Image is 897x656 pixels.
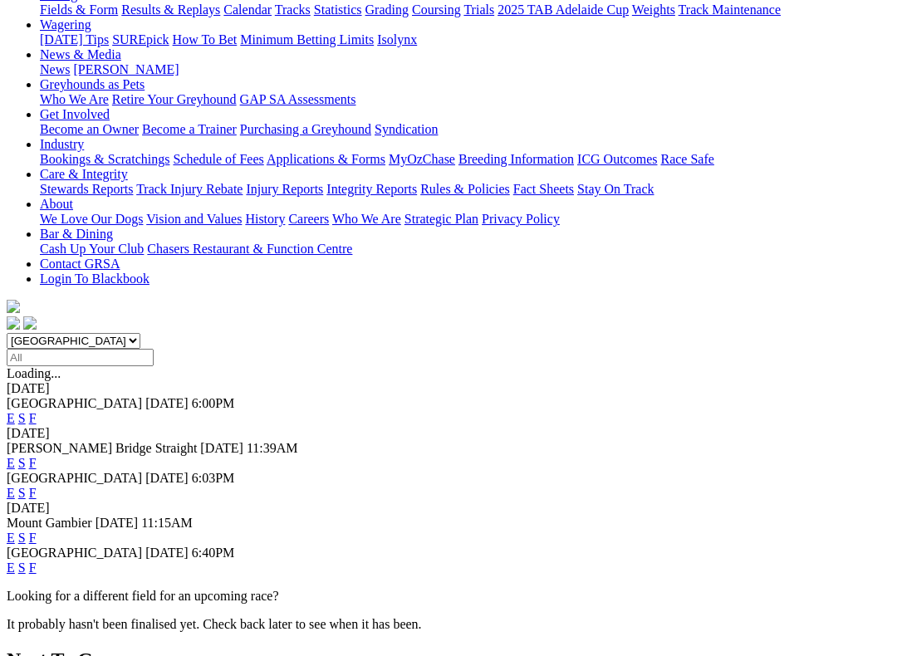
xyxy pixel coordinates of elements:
span: [DATE] [200,441,243,455]
a: Results & Replays [121,2,220,17]
a: We Love Our Dogs [40,212,143,226]
a: Race Safe [660,152,713,166]
span: 11:39AM [247,441,298,455]
a: Injury Reports [246,182,323,196]
a: Become an Owner [40,122,139,136]
a: Stay On Track [577,182,654,196]
a: GAP SA Assessments [240,92,356,106]
p: Looking for a different field for an upcoming race? [7,589,890,604]
a: F [29,561,37,575]
a: Weights [632,2,675,17]
a: Bar & Dining [40,227,113,241]
a: Schedule of Fees [173,152,263,166]
div: [DATE] [7,381,890,396]
a: F [29,486,37,500]
a: E [7,561,15,575]
a: [DATE] Tips [40,32,109,47]
span: [DATE] [96,516,139,530]
a: Who We Are [40,92,109,106]
a: F [29,456,37,470]
a: Grading [365,2,409,17]
a: About [40,197,73,211]
a: F [29,411,37,425]
a: Isolynx [377,32,417,47]
a: History [245,212,285,226]
a: 2025 TAB Adelaide Cup [498,2,629,17]
a: Tracks [275,2,311,17]
a: Cash Up Your Club [40,242,144,256]
span: [DATE] [145,396,189,410]
a: S [18,411,26,425]
a: Statistics [314,2,362,17]
span: [DATE] [145,546,189,560]
span: Mount Gambier [7,516,92,530]
a: Fact Sheets [513,182,574,196]
a: How To Bet [173,32,238,47]
a: Vision and Values [146,212,242,226]
a: News & Media [40,47,121,61]
partial: It probably hasn't been finalised yet. Check back later to see when it has been. [7,617,422,631]
div: Industry [40,152,890,167]
a: Greyhounds as Pets [40,77,145,91]
a: Strategic Plan [404,212,478,226]
a: Privacy Policy [482,212,560,226]
a: Get Involved [40,107,110,121]
a: Wagering [40,17,91,32]
a: Care & Integrity [40,167,128,181]
a: E [7,411,15,425]
span: [DATE] [145,471,189,485]
a: Coursing [412,2,461,17]
a: Bookings & Scratchings [40,152,169,166]
div: About [40,212,890,227]
a: News [40,62,70,76]
a: E [7,486,15,500]
a: Minimum Betting Limits [240,32,374,47]
a: [PERSON_NAME] [73,62,179,76]
a: Who We Are [332,212,401,226]
span: 6:00PM [192,396,235,410]
div: Care & Integrity [40,182,890,197]
div: [DATE] [7,426,890,441]
a: Login To Blackbook [40,272,149,286]
a: F [29,531,37,545]
div: Racing [40,2,890,17]
span: [GEOGRAPHIC_DATA] [7,546,142,560]
span: 6:40PM [192,546,235,560]
a: Purchasing a Greyhound [240,122,371,136]
div: Bar & Dining [40,242,890,257]
span: [GEOGRAPHIC_DATA] [7,471,142,485]
a: Retire Your Greyhound [112,92,237,106]
div: News & Media [40,62,890,77]
a: MyOzChase [389,152,455,166]
div: Wagering [40,32,890,47]
div: Get Involved [40,122,890,137]
img: logo-grsa-white.png [7,300,20,313]
span: 11:15AM [141,516,193,530]
a: E [7,531,15,545]
a: Trials [463,2,494,17]
input: Select date [7,349,154,366]
span: [GEOGRAPHIC_DATA] [7,396,142,410]
a: Integrity Reports [326,182,417,196]
a: Stewards Reports [40,182,133,196]
a: Contact GRSA [40,257,120,271]
span: 6:03PM [192,471,235,485]
a: Fields & Form [40,2,118,17]
a: S [18,456,26,470]
span: [PERSON_NAME] Bridge Straight [7,441,197,455]
a: Calendar [223,2,272,17]
a: ICG Outcomes [577,152,657,166]
a: Chasers Restaurant & Function Centre [147,242,352,256]
img: twitter.svg [23,316,37,330]
a: S [18,561,26,575]
a: Breeding Information [458,152,574,166]
a: Track Maintenance [679,2,781,17]
img: facebook.svg [7,316,20,330]
a: E [7,456,15,470]
a: S [18,486,26,500]
a: Syndication [375,122,438,136]
div: Greyhounds as Pets [40,92,890,107]
a: Careers [288,212,329,226]
span: Loading... [7,366,61,380]
a: Become a Trainer [142,122,237,136]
